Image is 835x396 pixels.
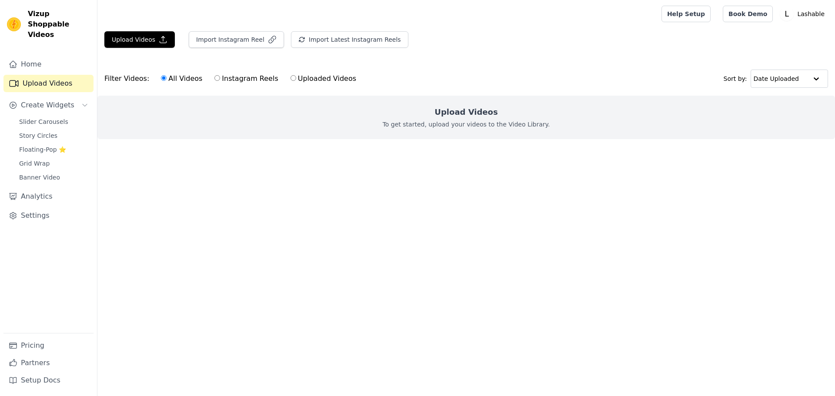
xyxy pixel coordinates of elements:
a: Home [3,56,94,73]
button: Import Latest Instagram Reels [291,31,408,48]
a: Setup Docs [3,372,94,389]
span: Create Widgets [21,100,74,110]
span: Floating-Pop ⭐ [19,145,66,154]
label: All Videos [160,73,203,84]
a: Partners [3,354,94,372]
button: Import Instagram Reel [189,31,284,48]
span: Vizup Shoppable Videos [28,9,90,40]
a: Pricing [3,337,94,354]
p: Lashable [794,6,828,22]
h2: Upload Videos [434,106,498,118]
button: L Lashable [780,6,828,22]
input: Instagram Reels [214,75,220,81]
p: To get started, upload your videos to the Video Library. [383,120,550,129]
input: All Videos [161,75,167,81]
a: Grid Wrap [14,157,94,170]
span: Grid Wrap [19,159,50,168]
a: Banner Video [14,171,94,183]
a: Help Setup [661,6,711,22]
a: Upload Videos [3,75,94,92]
span: Story Circles [19,131,57,140]
a: Analytics [3,188,94,205]
a: Book Demo [723,6,773,22]
img: Vizup [7,17,21,31]
button: Create Widgets [3,97,94,114]
a: Story Circles [14,130,94,142]
span: Slider Carousels [19,117,68,126]
a: Floating-Pop ⭐ [14,143,94,156]
label: Uploaded Videos [290,73,357,84]
a: Slider Carousels [14,116,94,128]
text: L [785,10,789,18]
label: Instagram Reels [214,73,278,84]
div: Filter Videos: [104,69,361,89]
div: Sort by: [724,70,828,88]
button: Upload Videos [104,31,175,48]
span: Banner Video [19,173,60,182]
input: Uploaded Videos [291,75,296,81]
a: Settings [3,207,94,224]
